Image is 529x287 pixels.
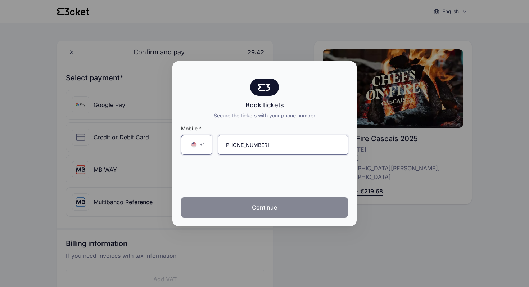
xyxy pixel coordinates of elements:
div: Book tickets [214,100,315,110]
span: +1 [199,141,205,148]
button: Continue [181,197,348,218]
div: Country Code Selector [181,135,212,155]
input: Mobile [218,135,348,155]
div: Secure the tickets with your phone number [214,112,315,119]
iframe: reCAPTCHA [210,163,319,192]
span: Mobile * [181,125,348,132]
